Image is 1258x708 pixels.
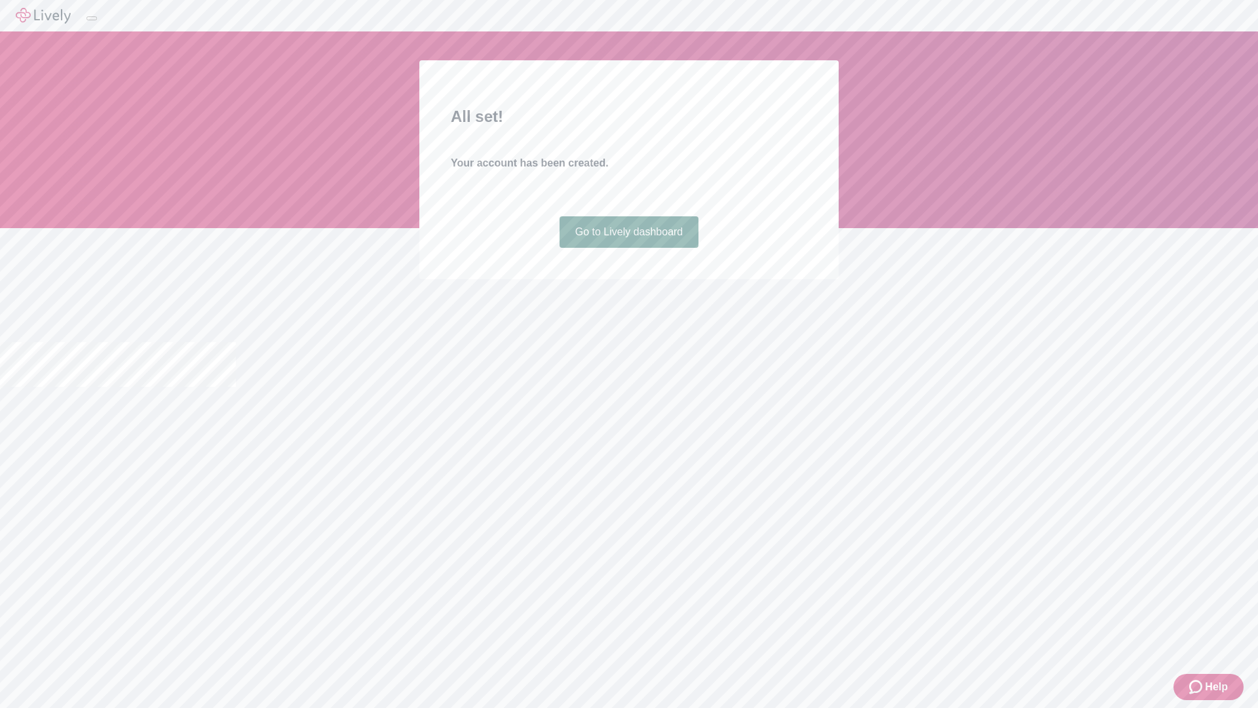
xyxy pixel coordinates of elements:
[560,216,699,248] a: Go to Lively dashboard
[451,105,807,128] h2: All set!
[16,8,71,24] img: Lively
[1205,679,1228,695] span: Help
[1189,679,1205,695] svg: Zendesk support icon
[86,16,97,20] button: Log out
[1173,674,1244,700] button: Zendesk support iconHelp
[451,155,807,171] h4: Your account has been created.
